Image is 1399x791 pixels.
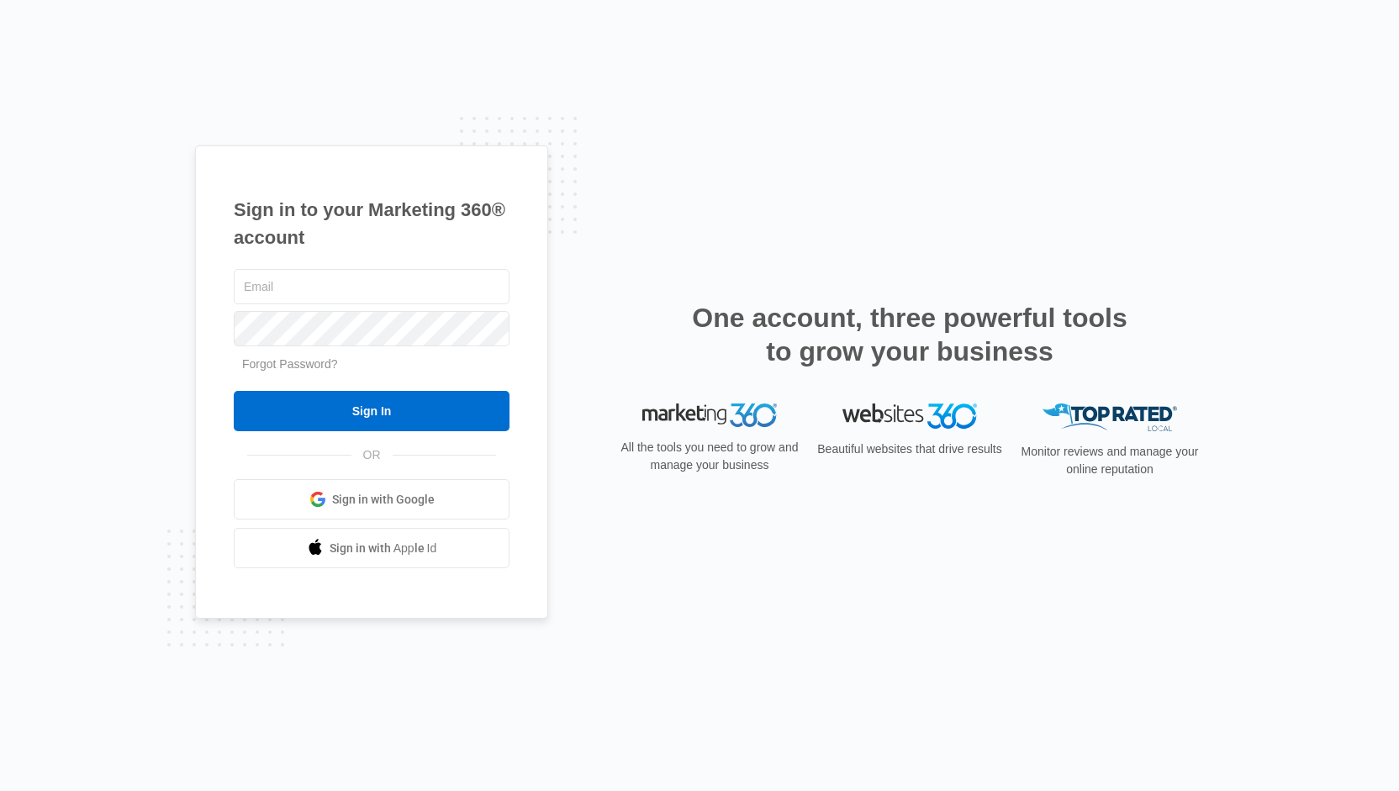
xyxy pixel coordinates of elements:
[615,439,804,474] p: All the tools you need to grow and manage your business
[234,196,509,251] h1: Sign in to your Marketing 360® account
[330,540,437,557] span: Sign in with Apple Id
[242,357,338,371] a: Forgot Password?
[687,301,1132,368] h2: One account, three powerful tools to grow your business
[351,446,393,464] span: OR
[1043,403,1177,431] img: Top Rated Local
[234,528,509,568] a: Sign in with Apple Id
[332,491,435,509] span: Sign in with Google
[816,440,1004,458] p: Beautiful websites that drive results
[234,269,509,304] input: Email
[1016,443,1204,478] p: Monitor reviews and manage your online reputation
[842,403,977,428] img: Websites 360
[234,391,509,431] input: Sign In
[642,403,777,427] img: Marketing 360
[234,479,509,519] a: Sign in with Google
